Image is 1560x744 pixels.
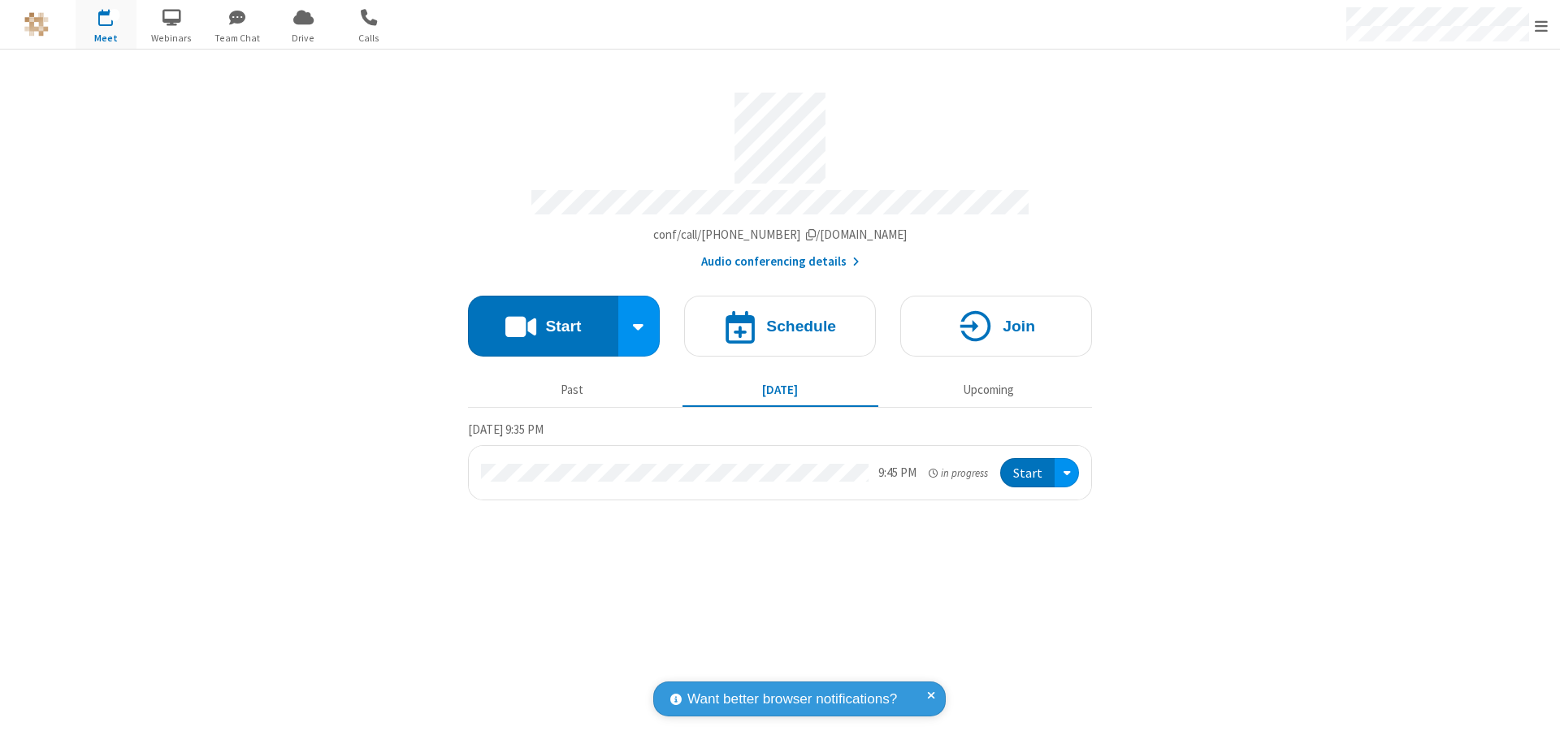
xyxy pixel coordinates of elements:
[1000,458,1055,488] button: Start
[468,422,544,437] span: [DATE] 9:35 PM
[878,464,916,482] div: 9:45 PM
[468,420,1092,501] section: Today's Meetings
[684,296,876,357] button: Schedule
[618,296,661,357] div: Start conference options
[474,374,670,405] button: Past
[1055,458,1079,488] div: Open menu
[141,31,202,45] span: Webinars
[468,80,1092,271] section: Account details
[1003,318,1035,334] h4: Join
[76,31,136,45] span: Meet
[653,227,908,242] span: Copy my meeting room link
[900,296,1092,357] button: Join
[24,12,49,37] img: QA Selenium DO NOT DELETE OR CHANGE
[339,31,400,45] span: Calls
[468,296,618,357] button: Start
[653,226,908,244] button: Copy my meeting room linkCopy my meeting room link
[682,374,878,405] button: [DATE]
[701,253,860,271] button: Audio conferencing details
[687,689,897,710] span: Want better browser notifications?
[890,374,1086,405] button: Upcoming
[207,31,268,45] span: Team Chat
[929,465,988,481] em: in progress
[766,318,836,334] h4: Schedule
[273,31,334,45] span: Drive
[545,318,581,334] h4: Start
[110,9,120,21] div: 1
